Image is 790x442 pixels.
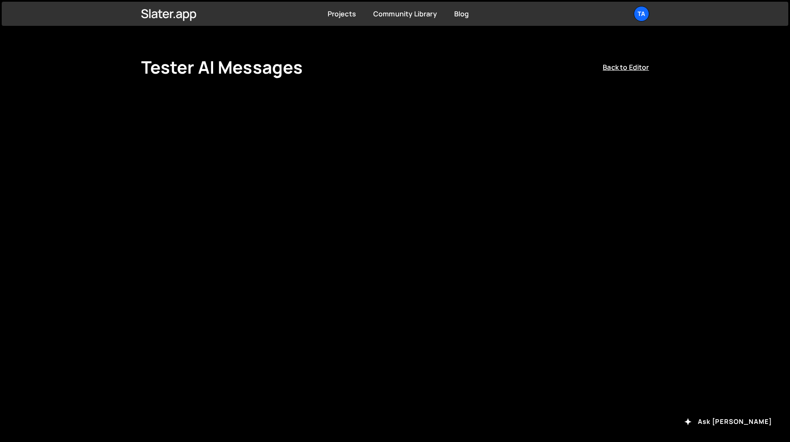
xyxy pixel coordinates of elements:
[373,9,437,19] a: Community Library
[634,6,649,22] a: Ta
[676,412,780,432] button: Ask [PERSON_NAME]
[141,57,303,78] h1: Tester AI Messages
[603,62,649,72] a: Back to Editor
[328,9,356,19] a: Projects
[454,9,469,19] a: Blog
